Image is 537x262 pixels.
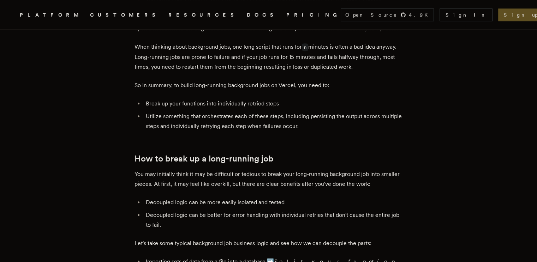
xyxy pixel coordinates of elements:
a: CUSTOMERS [90,11,160,19]
li: Utilize something that orchestrates each of these steps, including persisting the output across m... [144,111,403,131]
span: 4.9 K [409,11,432,18]
p: So in summary, to build long-running background jobs on Vercel, you need to: [135,80,403,90]
li: Break up your functions into individually retried steps [144,99,403,109]
button: PLATFORM [20,11,82,19]
a: DOCS [247,11,278,19]
li: Decoupled logic can be better for error handling with individual retries that don't cause the ent... [144,210,403,230]
a: Sign In [440,8,493,21]
button: RESOURCES [168,11,238,19]
a: PRICING [286,11,341,19]
span: Open Source [345,11,398,18]
p: You may initially think it may be difficult or tedious to break your long-running background job ... [135,169,403,189]
code: n [302,43,309,51]
p: Let's take some typical background job business logic and see how we can decouple the parts: [135,238,403,248]
p: When thinking about background jobs, one long script that runs for minutes is often a bad idea an... [135,42,403,72]
h2: How to break up a long-running job [135,154,403,164]
li: Decoupled logic can be more easily isolated and tested [144,197,403,207]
